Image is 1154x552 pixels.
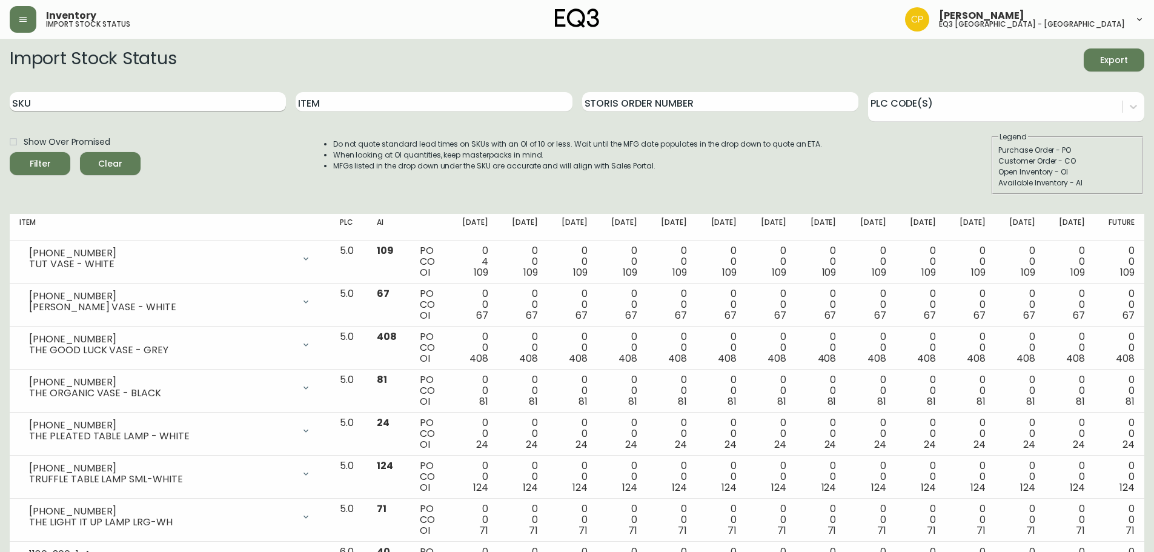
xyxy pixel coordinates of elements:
[628,524,637,537] span: 71
[579,394,588,408] span: 81
[330,214,367,241] th: PLC
[855,461,886,493] div: 0 0
[420,308,430,322] span: OI
[668,351,687,365] span: 408
[367,214,410,241] th: AI
[1070,481,1085,494] span: 124
[728,394,737,408] span: 81
[657,288,687,321] div: 0 0
[19,374,320,401] div: [PHONE_NUMBER]THE ORGANIC VASE - BLACK
[330,499,367,542] td: 5.0
[1005,504,1035,536] div: 0 0
[970,481,986,494] span: 124
[80,152,141,175] button: Clear
[10,152,70,175] button: Filter
[772,265,786,279] span: 109
[458,417,488,450] div: 0 0
[19,417,320,444] div: [PHONE_NUMBER]THE PLEATED TABLE LAMP - WHITE
[555,8,600,28] img: logo
[569,351,588,365] span: 408
[818,351,837,365] span: 408
[796,214,846,241] th: [DATE]
[939,11,1024,21] span: [PERSON_NAME]
[1055,331,1085,364] div: 0 0
[955,374,986,407] div: 0 0
[330,370,367,413] td: 5.0
[19,245,320,272] div: [PHONE_NUMBER]TUT VASE - WHITE
[706,417,737,450] div: 0 0
[29,334,294,345] div: [PHONE_NUMBER]
[1122,308,1135,322] span: 67
[625,437,637,451] span: 24
[420,394,430,408] span: OI
[476,308,488,322] span: 67
[458,461,488,493] div: 0 0
[998,145,1136,156] div: Purchase Order - PO
[458,331,488,364] div: 0 0
[768,351,786,365] span: 408
[977,394,986,408] span: 81
[90,156,131,171] span: Clear
[939,21,1125,28] h5: eq3 [GEOGRAPHIC_DATA] - [GEOGRAPHIC_DATA]
[597,214,647,241] th: [DATE]
[675,437,687,451] span: 24
[498,214,548,241] th: [DATE]
[827,524,837,537] span: 71
[1104,245,1135,278] div: 0 0
[333,139,823,150] li: Do not quote standard lead times on SKUs with an OI of 10 or less. Wait until the MFG date popula...
[10,214,330,241] th: Item
[905,417,935,450] div: 0 0
[508,288,538,321] div: 0 0
[1104,504,1135,536] div: 0 0
[746,214,796,241] th: [DATE]
[377,416,390,430] span: 24
[607,504,637,536] div: 0 0
[971,265,986,279] span: 109
[529,524,538,537] span: 71
[678,394,687,408] span: 81
[333,161,823,171] li: MFGs listed in the drop down under the SKU are accurate and will align with Sales Portal.
[607,374,637,407] div: 0 0
[479,524,488,537] span: 71
[977,524,986,537] span: 71
[1045,214,1095,241] th: [DATE]
[672,265,687,279] span: 109
[557,245,588,278] div: 0 0
[1026,524,1035,537] span: 71
[557,417,588,450] div: 0 0
[330,456,367,499] td: 5.0
[905,288,935,321] div: 0 0
[924,308,936,322] span: 67
[458,374,488,407] div: 0 0
[377,244,394,258] span: 109
[905,331,935,364] div: 0 0
[29,431,294,442] div: THE PLEATED TABLE LAMP - WHITE
[377,373,387,387] span: 81
[458,245,488,278] div: 0 4
[526,437,538,451] span: 24
[722,265,737,279] span: 109
[29,420,294,431] div: [PHONE_NUMBER]
[821,481,837,494] span: 124
[420,245,438,278] div: PO CO
[19,288,320,315] div: [PHONE_NUMBER][PERSON_NAME] VASE - WHITE
[706,288,737,321] div: 0 0
[529,394,538,408] span: 81
[756,288,786,321] div: 0 0
[955,504,986,536] div: 0 0
[678,524,687,537] span: 71
[657,461,687,493] div: 0 0
[29,463,294,474] div: [PHONE_NUMBER]
[1055,504,1085,536] div: 0 0
[706,331,737,364] div: 0 0
[995,214,1045,241] th: [DATE]
[774,437,786,451] span: 24
[855,245,886,278] div: 0 0
[330,241,367,284] td: 5.0
[806,374,836,407] div: 0 0
[921,265,936,279] span: 109
[895,214,945,241] th: [DATE]
[1104,331,1135,364] div: 0 0
[1005,288,1035,321] div: 0 0
[1005,245,1035,278] div: 0 0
